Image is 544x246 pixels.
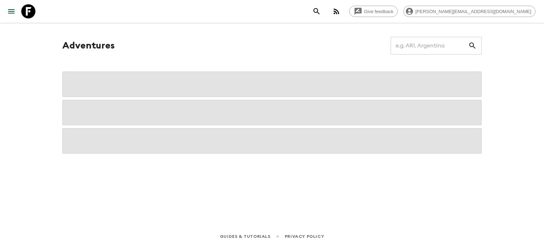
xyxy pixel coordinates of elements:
[310,4,324,18] button: search adventures
[349,6,398,17] a: Give feedback
[391,36,468,56] input: e.g. AR1, Argentina
[220,233,271,240] a: Guides & Tutorials
[4,4,18,18] button: menu
[285,233,324,240] a: Privacy Policy
[412,9,535,14] span: [PERSON_NAME][EMAIL_ADDRESS][DOMAIN_NAME]
[403,6,535,17] div: [PERSON_NAME][EMAIL_ADDRESS][DOMAIN_NAME]
[62,39,115,53] h1: Adventures
[360,9,397,14] span: Give feedback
